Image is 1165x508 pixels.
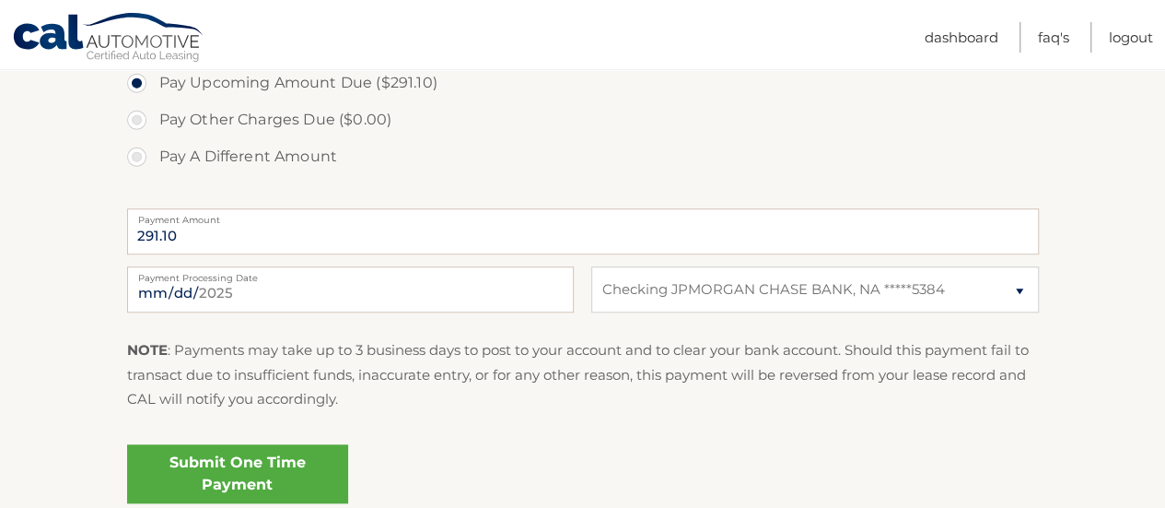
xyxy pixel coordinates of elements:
strong: NOTE [127,341,168,359]
a: Submit One Time Payment [127,444,348,503]
input: Payment Amount [127,208,1039,254]
label: Pay A Different Amount [127,138,1039,175]
a: Cal Automotive [12,12,205,65]
a: FAQ's [1038,22,1069,53]
label: Pay Other Charges Due ($0.00) [127,101,1039,138]
a: Dashboard [925,22,998,53]
label: Pay Upcoming Amount Due ($291.10) [127,65,1039,101]
label: Payment Processing Date [127,266,574,281]
p: : Payments may take up to 3 business days to post to your account and to clear your bank account.... [127,338,1039,411]
label: Payment Amount [127,208,1039,223]
input: Payment Date [127,266,574,313]
a: Logout [1109,22,1153,53]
